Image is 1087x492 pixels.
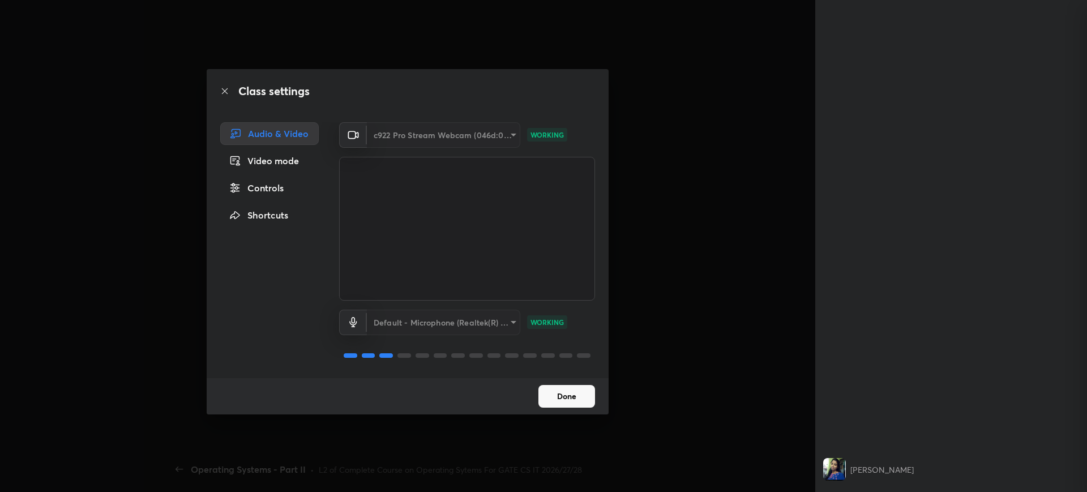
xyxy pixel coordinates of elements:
div: Audio & Video [220,122,319,145]
img: 687005c0829143fea9909265324df1f4.png [823,458,846,481]
h2: Class settings [238,83,310,100]
button: Done [538,385,595,408]
div: c922 Pro Stream Webcam (046d:085c) [367,122,520,148]
div: Shortcuts [220,204,319,226]
div: Controls [220,177,319,199]
p: WORKING [530,130,564,140]
div: c922 Pro Stream Webcam (046d:085c) [367,310,520,335]
p: WORKING [530,317,564,327]
div: [PERSON_NAME] [850,464,914,476]
div: Video mode [220,149,319,172]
